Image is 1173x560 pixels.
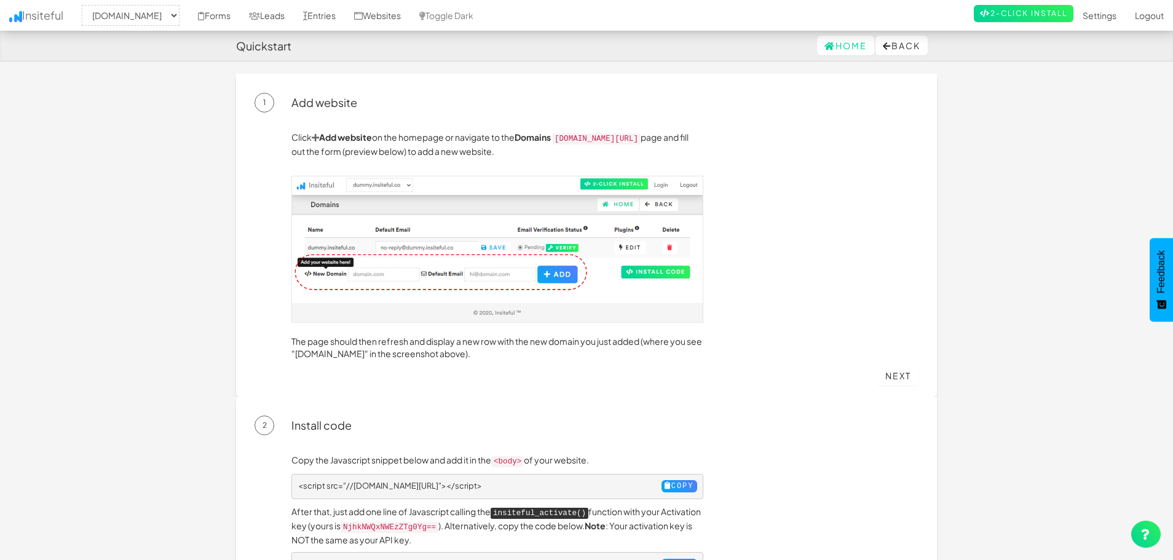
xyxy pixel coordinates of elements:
button: Feedback - Show survey [1150,238,1173,321]
a: 2-Click Install [974,5,1073,22]
a: Add website [291,95,357,109]
span: Feedback [1156,250,1167,293]
a: Add website [312,132,372,143]
code: <body> [491,456,524,467]
code: NjhkNWQxNWEzZTg0Yg== [341,522,438,533]
a: Domains [515,132,551,143]
img: add-domain.jpg [291,176,703,323]
a: Home [817,36,874,55]
p: The page should then refresh and display a new row with the new domain you just added (where you ... [291,335,703,360]
p: Copy the Javascript snippet below and add it in the of your website. [291,454,703,468]
button: Copy [662,480,697,492]
p: After that, just add one line of Javascript calling the function with your Activation key (yours ... [291,505,703,546]
span: <script src="//[DOMAIN_NAME][URL]"></script> [298,481,482,491]
a: Install code [291,418,352,432]
h4: Quickstart [236,40,291,52]
kbd: insiteful_activate() [491,508,588,519]
button: Back [875,36,928,55]
p: Click on the homepage or navigate to the page and fill out the form (preview below) to add a new ... [291,131,703,157]
img: icon.png [9,11,22,22]
code: [DOMAIN_NAME][URL] [552,133,641,144]
b: Note [585,520,606,531]
span: 2 [255,416,274,435]
a: Next [878,366,918,385]
span: 1 [255,93,274,112]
